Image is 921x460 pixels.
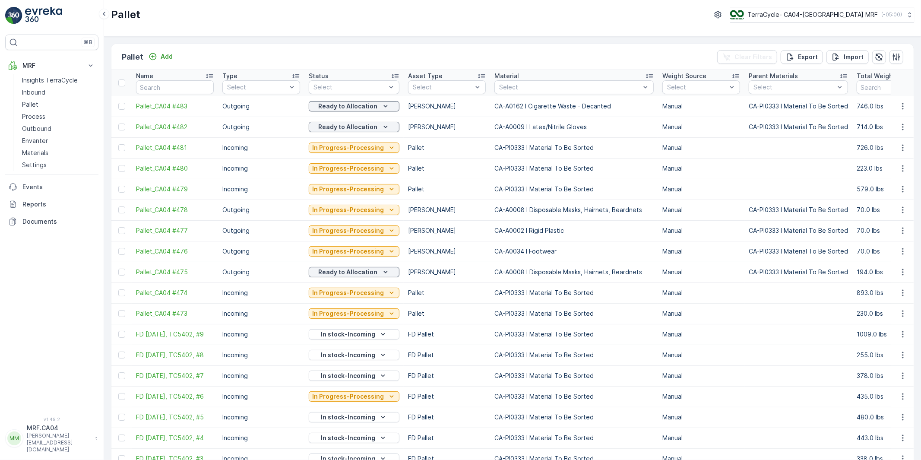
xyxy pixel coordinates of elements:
[404,241,490,262] td: [PERSON_NAME]
[312,226,384,235] p: In Progress-Processing
[118,227,125,234] div: Toggle Row Selected
[309,101,399,111] button: Ready to Allocation
[309,122,399,132] button: Ready to Allocation
[857,72,895,80] p: Total Weight
[404,137,490,158] td: Pallet
[309,143,399,153] button: In Progress-Processing
[321,413,375,422] p: In stock-Incoming
[744,200,852,220] td: CA-PI0333 I Material To Be Sorted
[658,386,744,407] td: Manual
[118,165,125,172] div: Toggle Row Selected
[309,350,399,360] button: In stock-Incoming
[218,96,304,117] td: Outgoing
[730,10,744,19] img: TC_8rdWMmT_gp9TRR3.png
[744,220,852,241] td: CA-PI0333 I Material To Be Sorted
[321,371,375,380] p: In stock-Incoming
[227,83,287,92] p: Select
[490,200,658,220] td: CA-A0008 I Disposable Masks, Hairnets, Beardnets
[19,74,98,86] a: Insights TerraCycle
[312,143,384,152] p: In Progress-Processing
[5,57,98,74] button: MRF
[22,112,45,121] p: Process
[22,200,95,209] p: Reports
[5,178,98,196] a: Events
[781,50,823,64] button: Export
[5,424,98,453] button: MMMRF.CA04[PERSON_NAME][EMAIL_ADDRESS][DOMAIN_NAME]
[22,124,51,133] p: Outbound
[218,282,304,303] td: Incoming
[658,96,744,117] td: Manual
[309,184,399,194] button: In Progress-Processing
[136,413,214,422] a: FD August 25 2025, TC5402, #5
[658,365,744,386] td: Manual
[490,407,658,428] td: CA-PI0333 I Material To Be Sorted
[218,324,304,345] td: Incoming
[22,149,48,157] p: Materials
[136,392,214,401] span: FD [DATE], TC5402, #6
[490,220,658,241] td: CA-A0002 I Rigid Plastic
[19,159,98,171] a: Settings
[490,262,658,282] td: CA-A0008 I Disposable Masks, Hairnets, Beardnets
[19,86,98,98] a: Inbound
[744,241,852,262] td: CA-PI0333 I Material To Be Sorted
[5,417,98,422] span: v 1.49.2
[717,50,777,64] button: Clear Filters
[404,345,490,365] td: FD Pallet
[313,83,386,92] p: Select
[136,247,214,256] a: Pallet_CA04 #476
[118,269,125,276] div: Toggle Row Selected
[136,330,214,339] span: FD [DATE], TC5402, #9
[490,345,658,365] td: CA-PI0333 I Material To Be Sorted
[118,124,125,130] div: Toggle Row Selected
[136,434,214,442] span: FD [DATE], TC5402, #4
[309,412,399,422] button: In stock-Incoming
[658,137,744,158] td: Manual
[662,72,706,80] p: Weight Source
[136,351,214,359] span: FD [DATE], TC5402, #8
[667,83,727,92] p: Select
[218,220,304,241] td: Outgoing
[404,117,490,137] td: [PERSON_NAME]
[798,53,818,61] p: Export
[118,331,125,338] div: Toggle Row Selected
[218,158,304,179] td: Incoming
[118,144,125,151] div: Toggle Row Selected
[404,262,490,282] td: [PERSON_NAME]
[658,220,744,241] td: Manual
[136,351,214,359] a: FD August 25 2025, TC5402, #8
[404,407,490,428] td: FD Pallet
[136,123,214,131] a: Pallet_CA04 #482
[118,310,125,317] div: Toggle Row Selected
[658,407,744,428] td: Manual
[22,76,78,85] p: Insights TerraCycle
[490,96,658,117] td: CA-A0162 I Cigarette Waste - Decanted
[136,392,214,401] a: FD August 25 2025, TC5402, #6
[19,147,98,159] a: Materials
[136,80,214,94] input: Search
[312,392,384,401] p: In Progress-Processing
[404,158,490,179] td: Pallet
[136,268,214,276] span: Pallet_CA04 #475
[22,136,48,145] p: Envanter
[136,143,214,152] span: Pallet_CA04 #481
[490,303,658,324] td: CA-PI0333 I Material To Be Sorted
[319,123,378,131] p: Ready to Allocation
[22,100,38,109] p: Pallet
[490,117,658,137] td: CA-A0009 I Latex/Nitrile Gloves
[111,8,140,22] p: Pallet
[408,72,443,80] p: Asset Type
[321,351,375,359] p: In stock-Incoming
[744,262,852,282] td: CA-PI0333 I Material To Be Sorted
[404,303,490,324] td: Pallet
[309,225,399,236] button: In Progress-Processing
[136,330,214,339] a: FD August 25 2025, TC5402, #9
[494,72,519,80] p: Material
[658,324,744,345] td: Manual
[22,61,81,70] p: MRF
[744,117,852,137] td: CA-PI0333 I Material To Be Sorted
[319,102,378,111] p: Ready to Allocation
[744,96,852,117] td: CA-PI0333 I Material To Be Sorted
[136,289,214,297] span: Pallet_CA04 #474
[490,386,658,407] td: CA-PI0333 I Material To Be Sorted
